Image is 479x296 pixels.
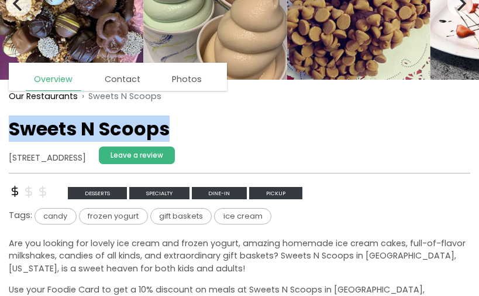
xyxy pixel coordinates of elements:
[35,208,77,224] span: candy
[150,210,215,222] a: gift baskets
[79,210,150,222] a: frozen yogurt
[9,118,470,140] h1: Sweets N Scoops
[9,208,470,229] div: Tags:
[9,152,86,165] address: [STREET_ADDRESS]
[249,186,302,198] a: Pickup
[9,84,470,109] nav: breadcrumb
[78,90,161,103] li: Sweets N Scoops
[164,69,211,90] a: Photos
[96,69,149,90] a: Contact
[9,63,227,91] nav: page links
[68,187,127,199] span: desserts
[9,90,78,103] a: Our Restaurants
[129,187,189,199] span: specialty
[192,187,247,199] span: Dine-in
[249,187,302,199] span: Pickup
[68,186,129,198] a: desserts
[26,69,81,91] a: Overview
[9,237,470,275] p: Are you looking for lovely ice cream and frozen yogurt, amazing homemade ice cream cakes, full-of...
[214,208,271,224] span: ice cream
[129,186,192,198] a: specialty
[192,186,250,198] a: Dine-in
[79,208,148,224] span: frozen yogurt
[99,147,175,164] a: Leave a review
[32,210,79,222] a: candy
[150,208,212,224] span: gift baskets
[214,210,271,222] a: ice cream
